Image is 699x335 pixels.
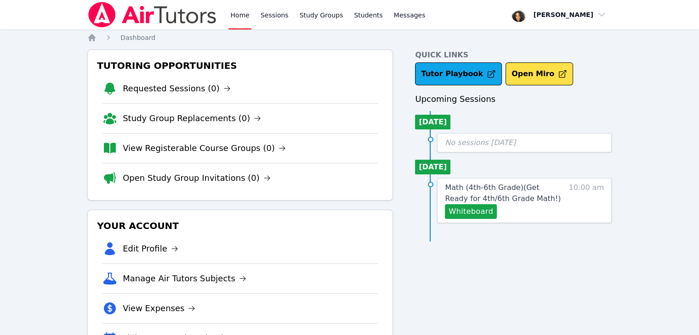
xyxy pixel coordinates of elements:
[123,302,195,315] a: View Expenses
[120,33,155,42] a: Dashboard
[415,62,502,85] a: Tutor Playbook
[445,204,497,219] button: Whiteboard
[415,160,450,174] li: [DATE]
[120,34,155,41] span: Dashboard
[445,183,561,203] span: Math (4th-6th Grade) ( Get Ready for 4th/6th Grade Math! )
[87,2,217,28] img: Air Tutors
[123,112,261,125] a: Study Group Replacements (0)
[87,33,612,42] nav: Breadcrumb
[95,218,385,234] h3: Your Account
[123,82,231,95] a: Requested Sessions (0)
[123,142,286,155] a: View Registerable Course Groups (0)
[415,93,612,106] h3: Upcoming Sessions
[445,138,516,147] span: No sessions [DATE]
[394,11,426,20] span: Messages
[415,50,612,61] h4: Quick Links
[123,172,271,184] a: Open Study Group Invitations (0)
[506,62,573,85] button: Open Miro
[568,182,604,219] span: 10:00 am
[123,272,246,285] a: Manage Air Tutors Subjects
[415,115,450,129] li: [DATE]
[123,242,178,255] a: Edit Profile
[95,57,385,74] h3: Tutoring Opportunities
[445,182,564,204] a: Math (4th-6th Grade)(Get Ready for 4th/6th Grade Math!)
